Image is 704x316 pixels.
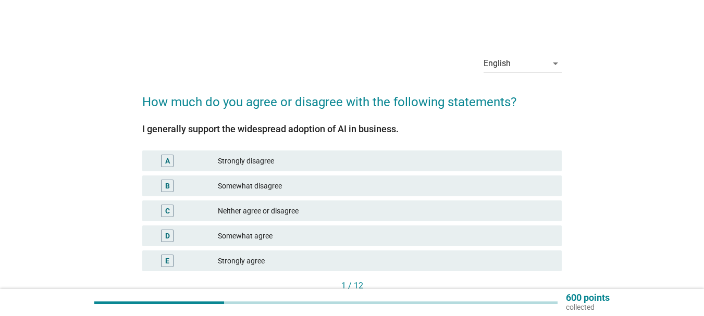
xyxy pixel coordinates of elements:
[165,181,170,192] div: B
[218,180,553,192] div: Somewhat disagree
[142,280,562,292] div: 1 / 12
[165,156,170,167] div: A
[142,82,562,111] h2: How much do you agree or disagree with the following statements?
[218,255,553,267] div: Strongly agree
[218,155,553,167] div: Strongly disagree
[484,59,511,68] div: English
[566,302,610,312] p: collected
[165,231,170,242] div: D
[165,206,170,217] div: C
[142,122,562,136] div: I generally support the widespread adoption of AI in business.
[566,293,610,302] p: 600 points
[165,256,169,267] div: E
[218,205,553,217] div: Neither agree or disagree
[218,230,553,242] div: Somewhat agree
[549,57,562,70] i: arrow_drop_down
